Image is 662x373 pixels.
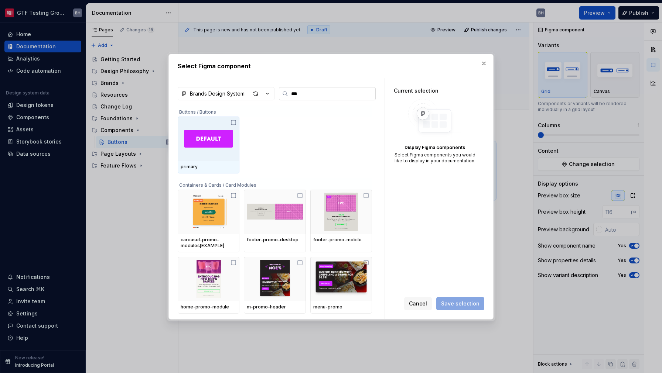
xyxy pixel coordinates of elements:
div: footer-promo-mobile [313,237,369,243]
div: Display Figma components [394,145,476,151]
button: Cancel [404,297,432,310]
div: footer-promo-desktop [247,237,303,243]
div: menu-promo [313,304,369,310]
div: m-promo-header [247,304,303,310]
div: primary [181,164,236,170]
div: Brands Design System [190,90,245,97]
div: Select Figma components you would like to display in your documentation. [394,152,476,164]
span: Cancel [409,300,427,307]
div: Containers & Cards / Card Modules [178,178,372,190]
div: Buttons / Buttons [178,105,372,117]
div: carousel-promo-modules[EXAMPLE] [181,237,236,249]
div: home-promo-module [181,304,236,310]
div: Current selection [394,87,476,94]
h2: Select Figma component [178,62,484,70]
button: Brands Design System [178,87,274,100]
